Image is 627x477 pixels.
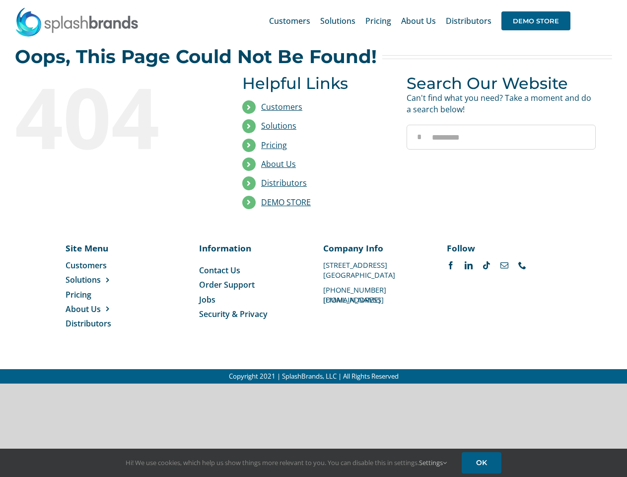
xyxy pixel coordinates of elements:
[365,17,391,25] span: Pricing
[15,74,204,159] div: 404
[501,11,570,30] span: DEMO STORE
[407,125,431,150] input: Search
[199,294,304,305] a: Jobs
[66,289,133,300] a: Pricing
[323,242,428,254] p: Company Info
[447,261,455,269] a: facebook
[261,197,311,208] a: DEMO STORE
[242,74,392,92] h3: Helpful Links
[199,294,215,305] span: Jobs
[269,5,570,37] nav: Main Menu
[199,265,304,276] a: Contact Us
[518,261,526,269] a: phone
[462,452,501,474] a: OK
[66,242,133,254] p: Site Menu
[66,274,133,285] a: Solutions
[261,159,296,169] a: About Us
[66,318,111,329] span: Distributors
[261,177,307,188] a: Distributors
[15,7,139,37] img: SplashBrands.com Logo
[66,274,101,285] span: Solutions
[126,458,447,467] span: Hi! We use cookies, which help us show things more relevant to you. You can disable this in setti...
[66,289,91,300] span: Pricing
[261,140,287,151] a: Pricing
[66,260,107,271] span: Customers
[407,74,596,92] h3: Search Our Website
[261,120,296,131] a: Solutions
[447,242,552,254] p: Follow
[407,92,596,115] p: Can't find what you need? Take a moment and do a search below!
[483,261,490,269] a: tiktok
[66,260,133,271] a: Customers
[199,309,268,319] span: Security & Privacy
[446,17,491,25] span: Distributors
[419,458,447,467] a: Settings
[269,5,310,37] a: Customers
[261,101,302,112] a: Customers
[66,304,101,315] span: About Us
[500,261,508,269] a: mail
[199,265,304,320] nav: Menu
[446,5,491,37] a: Distributors
[365,5,391,37] a: Pricing
[199,242,304,254] p: Information
[66,260,133,329] nav: Menu
[401,17,436,25] span: About Us
[407,125,596,150] input: Search...
[199,265,240,276] span: Contact Us
[66,318,133,329] a: Distributors
[501,5,570,37] a: DEMO STORE
[199,279,304,290] a: Order Support
[15,47,377,67] h2: Oops, This Page Could Not Be Found!
[465,261,473,269] a: linkedin
[199,309,304,319] a: Security & Privacy
[199,279,255,290] span: Order Support
[269,17,310,25] span: Customers
[66,304,133,315] a: About Us
[320,17,355,25] span: Solutions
